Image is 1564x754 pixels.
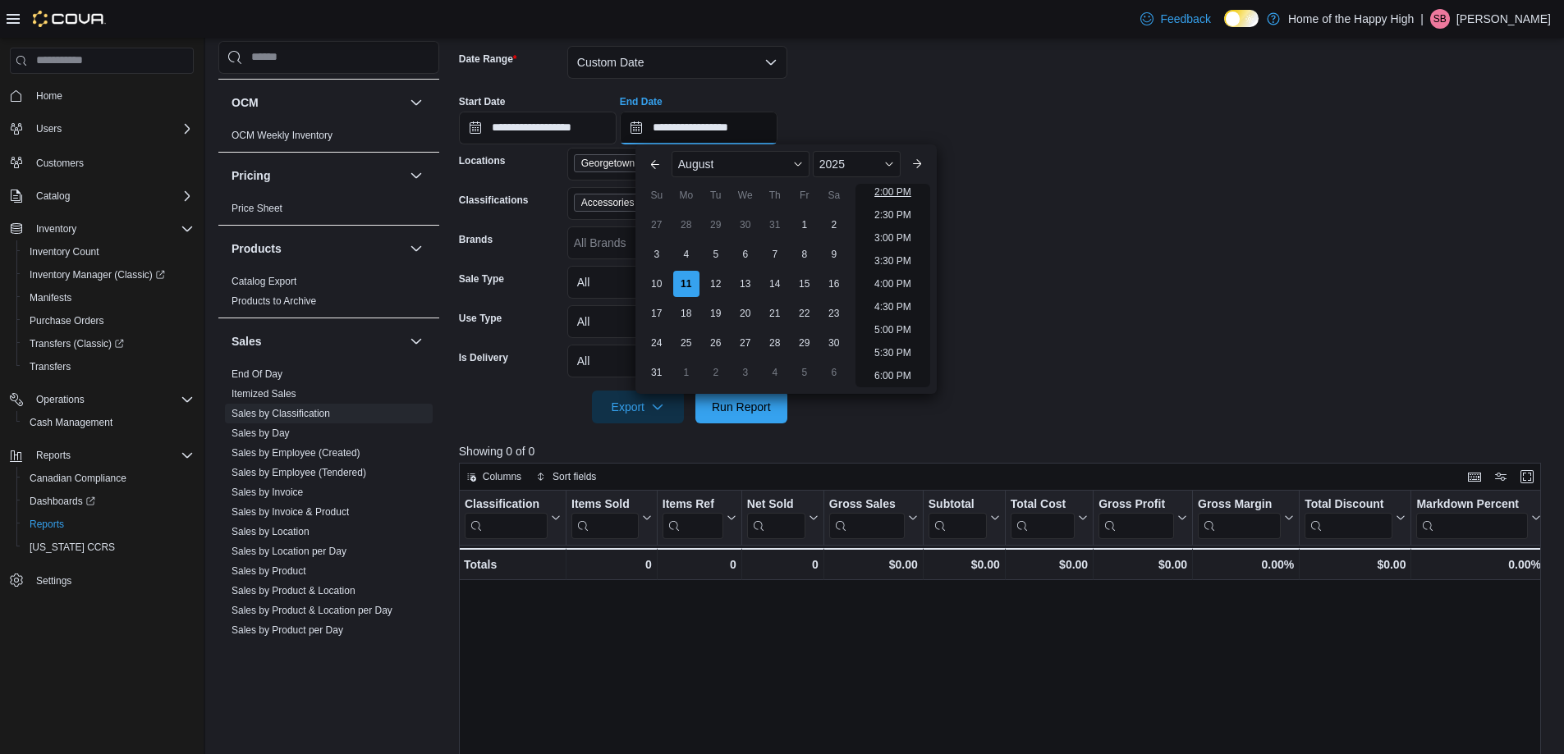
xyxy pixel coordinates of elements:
[30,570,194,591] span: Settings
[16,490,200,513] a: Dashboards
[1011,497,1075,539] div: Total Cost
[218,272,439,318] div: Products
[1305,555,1406,574] div: $0.00
[703,212,729,238] div: day-29
[30,186,76,206] button: Catalog
[232,427,290,440] span: Sales by Day
[673,271,699,297] div: day-11
[232,408,330,419] a: Sales by Classification
[1305,497,1406,539] button: Total Discount
[642,151,668,177] button: Previous Month
[36,222,76,235] span: Inventory
[459,312,502,325] label: Use Type
[703,241,729,267] div: day-5
[232,295,316,308] span: Products to Archive
[232,526,310,537] a: Sales by Location
[821,212,847,238] div: day-2
[23,357,194,377] span: Transfers
[232,487,303,498] a: Sales by Invoice
[232,466,366,479] span: Sales by Employee (Tendered)
[3,217,200,240] button: Inventory
[571,497,652,539] button: Items Sold
[23,334,194,354] span: Transfers (Classic)
[732,271,759,297] div: day-13
[16,286,200,309] button: Manifests
[23,491,194,511] span: Dashboards
[703,330,729,356] div: day-26
[232,605,392,616] a: Sales by Product & Location per Day
[644,359,670,386] div: day-31
[483,470,521,483] span: Columns
[747,497,805,513] div: Net Sold
[459,194,529,207] label: Classifications
[703,271,729,297] div: day-12
[232,129,333,142] span: OCM Weekly Inventory
[30,446,194,465] span: Reports
[732,182,759,208] div: We
[33,11,106,27] img: Cova
[30,186,194,206] span: Catalog
[406,166,426,185] button: Pricing
[459,443,1553,459] p: Showing 0 of 0
[30,472,126,485] span: Canadian Compliance
[732,241,759,267] div: day-6
[406,239,426,258] button: Products
[642,210,849,387] div: August, 2025
[459,95,506,108] label: Start Date
[30,416,112,429] span: Cash Management
[459,53,517,66] label: Date Range
[23,413,194,432] span: Cash Management
[732,212,759,238] div: day-30
[36,89,62,103] span: Home
[1098,497,1174,513] div: Gross Profit
[732,330,759,356] div: day-27
[16,332,200,355] a: Transfers (Classic)
[30,153,90,173] a: Customers
[232,446,360,459] span: Sales by Employee (Created)
[821,330,847,356] div: day-30
[232,624,343,637] span: Sales by Product per Day
[1433,9,1447,29] span: SB
[747,497,805,539] div: Net Sold
[232,584,355,597] span: Sales by Product & Location
[232,624,343,636] a: Sales by Product per Day
[3,185,200,208] button: Catalog
[644,241,670,267] div: day-3
[1198,497,1281,539] div: Gross Margin
[3,569,200,592] button: Settings
[791,241,818,267] div: day-8
[791,330,818,356] div: day-29
[819,158,845,171] span: 2025
[36,393,85,406] span: Operations
[30,219,83,239] button: Inventory
[620,112,777,144] input: Press the down key to enter a popover containing a calendar. Press the escape key to close the po...
[1456,9,1551,29] p: [PERSON_NAME]
[673,330,699,356] div: day-25
[868,251,918,271] li: 3:30 PM
[1288,9,1414,29] p: Home of the Happy High
[30,314,104,327] span: Purchase Orders
[567,345,787,377] button: All
[829,497,918,539] button: Gross Sales
[1517,467,1537,487] button: Enter fullscreen
[30,245,99,258] span: Inventory Count
[821,271,847,297] div: day-16
[23,514,71,534] a: Reports
[574,154,730,172] span: Georgetown - Mountainview - Fire & Flower
[459,112,617,144] input: Press the down key to open a popover containing a calendar.
[813,151,901,177] div: Button. Open the year selector. 2025 is currently selected.
[868,343,918,363] li: 5:30 PM
[571,497,639,513] div: Items Sold
[1224,27,1225,28] span: Dark Mode
[23,514,194,534] span: Reports
[1098,555,1187,574] div: $0.00
[703,182,729,208] div: Tu
[3,388,200,411] button: Operations
[232,525,310,538] span: Sales by Location
[762,330,788,356] div: day-28
[465,497,548,513] div: Classification
[232,388,296,400] a: Itemized Sales
[30,337,124,350] span: Transfers (Classic)
[232,387,296,400] span: Itemized Sales
[1160,11,1210,27] span: Feedback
